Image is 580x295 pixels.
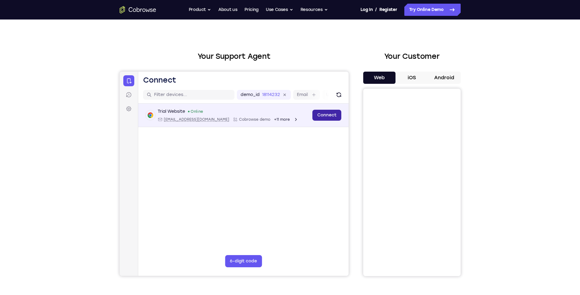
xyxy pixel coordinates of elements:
a: Register [379,4,397,16]
a: Go to the home page [120,6,156,13]
h2: Your Support Agent [120,51,349,62]
button: iOS [395,72,428,84]
button: Android [428,72,461,84]
a: Pricing [244,4,258,16]
button: Resources [301,4,328,16]
a: Try Online Demo [404,4,461,16]
button: Product [189,4,211,16]
iframe: Agent [120,72,349,276]
span: / [375,6,377,13]
button: Use Cases [266,4,293,16]
button: Web [363,72,396,84]
a: About us [218,4,237,16]
a: Log In [360,4,373,16]
h2: Your Customer [363,51,461,62]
